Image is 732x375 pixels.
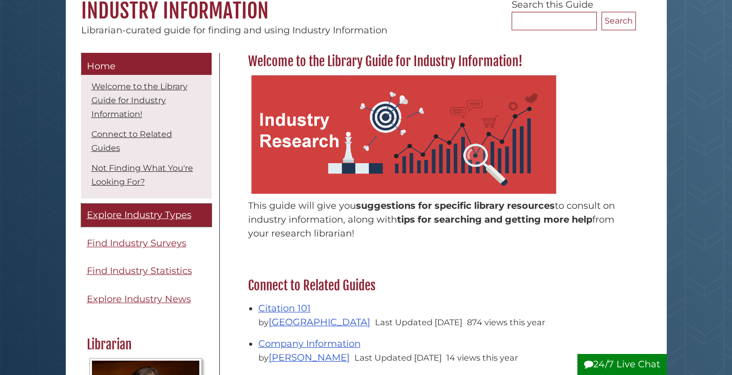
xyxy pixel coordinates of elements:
span: tips for searching and getting more help [397,214,592,225]
h2: Welcome to the Library Guide for Industry Information! [243,53,636,70]
span: Find Industry Surveys [87,238,186,249]
h2: Connect to Related Guides [243,278,636,294]
span: Explore Industry News [87,293,191,305]
a: Explore Industry News [81,288,212,311]
span: Last Updated [DATE] [375,317,462,327]
a: Citation 101 [258,303,311,314]
span: Librarian-curated guide for finding and using Industry Information [81,25,387,36]
span: Explore Industry Types [87,209,192,221]
span: Find Industry Statistics [87,265,192,277]
a: Company Information [258,338,361,349]
span: by [258,352,352,363]
span: 14 views this year [446,352,518,363]
span: by [258,317,372,327]
a: Home [81,53,212,75]
h2: Librarian [82,337,210,353]
span: 874 views this year [467,317,545,327]
span: from your research librarian! [248,214,614,239]
button: 24/7 Live Chat [577,354,667,375]
button: Search [602,12,636,30]
a: Connect to Related Guides [91,129,172,153]
span: This guide will give you [248,200,356,211]
a: [PERSON_NAME] [269,352,350,363]
a: [GEOGRAPHIC_DATA] [269,317,370,328]
a: Find Industry Statistics [81,260,212,283]
span: Last Updated [DATE] [354,352,442,363]
a: Not Finding What You're Looking For? [91,163,193,187]
span: to consult on industry information, along with [248,200,615,225]
span: Home [87,61,116,72]
a: Find Industry Surveys [81,232,212,255]
a: Explore Industry Types [81,204,212,227]
span: suggestions for specific library resources [356,200,555,211]
a: Welcome to the Library Guide for Industry Information! [91,82,187,119]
